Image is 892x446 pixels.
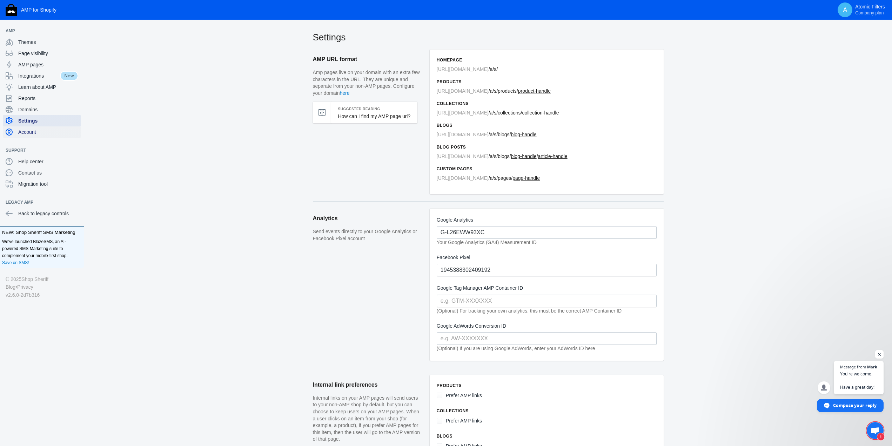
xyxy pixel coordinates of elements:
span: / /products/ [437,88,551,94]
h2: AMP URL format [313,50,423,69]
span: AMP pages [18,61,78,68]
a: Migration tool [3,178,81,190]
button: Add a sales channel [71,149,82,152]
span: New [60,71,78,81]
input: e.g. GTM-XXXXXXX [437,295,657,307]
a: Back to legacy controls [3,208,81,219]
span: a/s [490,175,497,181]
h6: Collections [437,100,657,107]
em: (Optional) For tracking your own analytics, this must be the correct AMP Container ID [437,308,622,314]
label: Prefer AMP links [446,391,482,400]
a: Contact us [3,167,81,178]
span: [URL][DOMAIN_NAME] [437,66,489,72]
img: Shop Sheriff Logo [6,4,17,16]
h5: Suggested Reading [338,105,411,113]
h2: Settings [313,31,664,44]
span: Compose your reply [833,399,877,412]
button: Add a sales channel [71,29,82,32]
a: Blog [6,283,15,291]
span: [URL][DOMAIN_NAME] [437,175,489,181]
span: a/s/ [490,66,498,72]
button: Add a sales channel [71,201,82,204]
a: here [340,90,350,96]
span: / /collections/ [437,110,559,116]
p: Amp pages live on your domain with an extra few characters in the URL. They are unique and separa... [313,69,423,97]
input: e.g. G-XXXXXXX [437,226,657,239]
span: Integrations [18,72,60,79]
span: [URL][DOMAIN_NAME] [437,132,489,137]
span: Contact us [18,169,78,176]
label: Prefer AMP links [446,417,482,425]
span: 1 [877,433,885,440]
u: page-handle [512,175,540,181]
em: Your Google Analytics (GA4) Measurement ID [437,240,537,245]
span: Help center [18,158,78,165]
a: AMP pages [3,59,81,70]
span: Company plan [855,10,884,16]
span: Legacy AMP [6,199,71,206]
span: Support [6,147,71,154]
label: Google Tag Manager AMP Container ID [437,284,657,293]
span: a/s [490,110,497,116]
span: Migration tool [18,181,78,188]
u: blog-handle [511,132,536,137]
span: AMP for Shopify [21,7,56,13]
a: Privacy [17,283,33,291]
h6: Custom pages [437,165,657,172]
h6: Collections [437,407,657,414]
a: Themes [3,37,81,48]
span: a/s [490,153,497,159]
p: Send events directly to your Google Analytics or Facebook Pixel account [313,228,423,242]
h6: Homepage [437,57,657,64]
span: / /pages/ [437,175,540,181]
input: e.g. XXXXXXXXXXX [437,264,657,276]
a: Account [3,126,81,138]
u: collection-handle [522,110,559,116]
span: Back to legacy controls [18,210,78,217]
span: Mark [867,365,877,369]
label: Facebook Pixel [437,253,657,262]
u: product-handle [518,88,551,94]
a: Learn about AMP [3,81,81,93]
a: Domains [3,104,81,115]
span: Reports [18,95,78,102]
span: Account [18,129,78,136]
a: Page visibility [3,48,81,59]
span: a/s [490,132,497,137]
span: Settings [18,117,78,124]
span: Themes [18,39,78,46]
div: • [6,283,78,291]
label: Google AdWords Conversion ID [437,322,657,330]
span: a/s [490,88,497,94]
span: [URL][DOMAIN_NAME] [437,88,489,94]
label: Google Analytics [437,216,657,224]
span: [URL][DOMAIN_NAME] [437,110,489,116]
a: Shop Sheriff [21,275,48,283]
h6: Blogs [437,433,657,440]
span: / /blogs/ / [437,153,568,159]
span: Domains [18,106,78,113]
span: Learn about AMP [18,84,78,91]
p: Internal links on your AMP pages will send users to your non-AMP shop by default, but you can cho... [313,395,423,443]
span: / /blogs/ [437,132,537,137]
a: How can I find my AMP page url? [338,113,411,119]
p: Atomic Filters [855,4,885,16]
u: blog-handle [511,153,536,159]
div: Open chat [863,418,884,439]
span: Message from [840,365,866,369]
span: AMP [6,27,71,34]
div: © 2025 [6,275,78,283]
a: Reports [3,93,81,104]
input: e.g. AW-XXXXXXX [437,332,657,345]
a: Settings [3,115,81,126]
span: A [841,6,849,13]
h6: Blog posts [437,144,657,151]
a: Save on SMS! [2,259,29,266]
u: article-handle [538,153,568,159]
h6: Products [437,78,657,85]
em: (Optional) If you are using Google AdWords, enter your AdWords ID here [437,346,595,351]
h2: Internal link preferences [313,375,423,395]
span: Page visibility [18,50,78,57]
h2: Analytics [313,209,423,228]
div: v2.6.0-2d7b316 [6,291,78,299]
